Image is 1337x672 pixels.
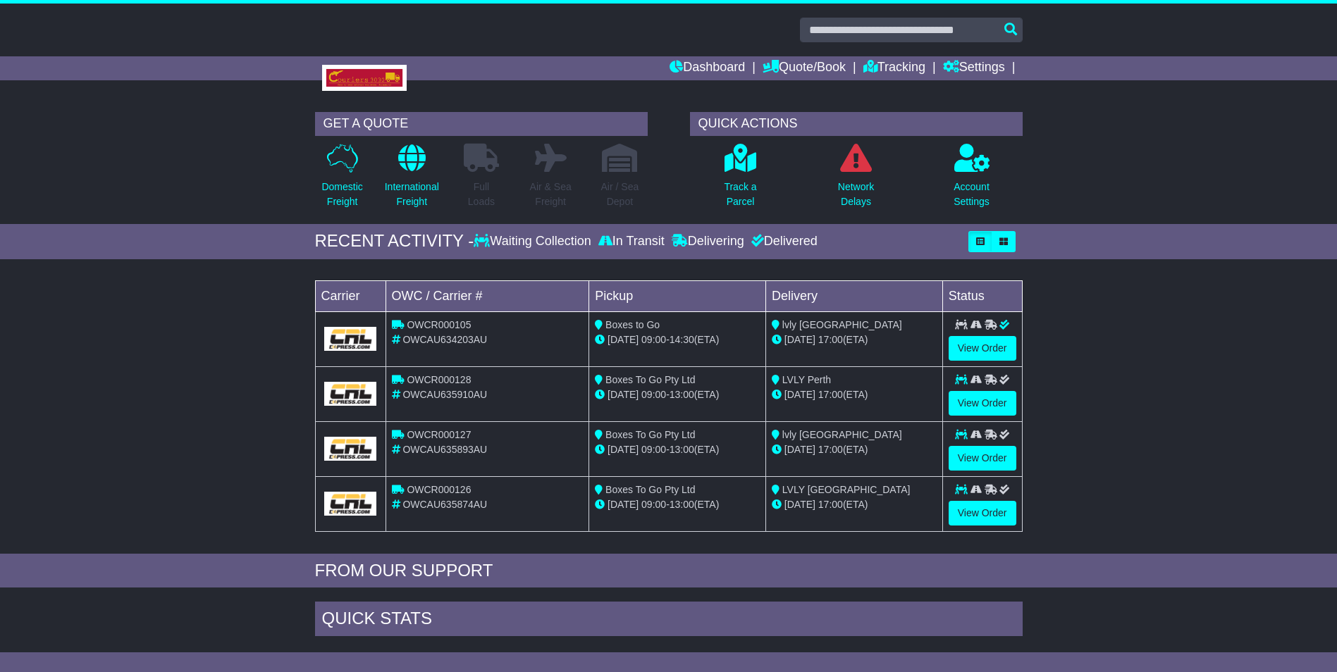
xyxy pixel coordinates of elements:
span: Boxes to Go [605,319,660,330]
p: Air / Sea Depot [601,180,639,209]
div: Delivered [748,234,818,249]
span: lvly [GEOGRAPHIC_DATA] [782,429,902,440]
td: OWC / Carrier # [386,280,589,311]
span: OWCR000127 [407,429,471,440]
span: 17:00 [818,334,843,345]
div: (ETA) [772,497,937,512]
a: View Order [949,336,1016,361]
span: Boxes To Go Pty Ltd [605,429,695,440]
p: Air & Sea Freight [530,180,572,209]
a: NetworkDelays [837,143,875,217]
a: View Order [949,446,1016,471]
td: Pickup [589,280,766,311]
span: Boxes To Go Pty Ltd [605,484,695,495]
a: Dashboard [670,56,745,80]
p: Network Delays [838,180,874,209]
div: - (ETA) [595,332,760,347]
a: Settings [943,56,1005,80]
div: GET A QUOTE [315,112,648,136]
a: AccountSettings [953,143,990,217]
a: DomesticFreight [321,143,363,217]
a: View Order [949,391,1016,416]
a: Quote/Book [763,56,846,80]
span: 13:00 [670,499,694,510]
div: RECENT ACTIVITY - [315,231,474,251]
div: - (ETA) [595,442,760,457]
a: InternationalFreight [384,143,440,217]
span: [DATE] [784,444,815,455]
a: View Order [949,501,1016,525]
span: [DATE] [784,499,815,510]
p: Full Loads [464,180,499,209]
span: 09:00 [641,499,666,510]
div: (ETA) [772,332,937,347]
div: - (ETA) [595,387,760,402]
span: [DATE] [784,334,815,345]
div: Delivering [668,234,748,249]
span: 17:00 [818,389,843,400]
span: LVLY [GEOGRAPHIC_DATA] [782,484,911,495]
span: 13:00 [670,444,694,455]
p: Domestic Freight [321,180,362,209]
span: 13:00 [670,389,694,400]
div: Quick Stats [315,602,1023,640]
span: 09:00 [641,389,666,400]
span: OWCAU635910AU [402,389,487,400]
div: QUICK ACTIONS [690,112,1023,136]
span: OWCR000105 [407,319,471,330]
span: 09:00 [641,444,666,455]
a: Track aParcel [723,143,757,217]
span: lvly [GEOGRAPHIC_DATA] [782,319,902,330]
div: In Transit [595,234,668,249]
div: (ETA) [772,387,937,402]
img: GetCarrierServiceLogo [324,437,377,461]
span: [DATE] [608,499,639,510]
div: FROM OUR SUPPORT [315,561,1023,581]
p: International Freight [385,180,439,209]
a: Tracking [863,56,925,80]
span: OWCAU634203AU [402,334,487,345]
p: Account Settings [954,180,990,209]
img: GetCarrierServiceLogo [324,382,377,406]
span: [DATE] [784,389,815,400]
div: - (ETA) [595,497,760,512]
span: LVLY Perth [782,374,831,385]
div: (ETA) [772,442,937,457]
span: OWCAU635874AU [402,499,487,510]
img: GetCarrierServiceLogo [324,327,377,351]
span: OWCR000128 [407,374,471,385]
span: Boxes To Go Pty Ltd [605,374,695,385]
span: [DATE] [608,334,639,345]
span: 17:00 [818,499,843,510]
span: OWCAU635893AU [402,444,487,455]
div: Waiting Collection [474,234,594,249]
td: Status [942,280,1022,311]
span: 14:30 [670,334,694,345]
span: OWCR000126 [407,484,471,495]
span: 09:00 [641,334,666,345]
span: [DATE] [608,444,639,455]
span: 17:00 [818,444,843,455]
td: Delivery [765,280,942,311]
span: [DATE] [608,389,639,400]
p: Track a Parcel [724,180,756,209]
td: Carrier [315,280,386,311]
img: GetCarrierServiceLogo [324,492,377,516]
